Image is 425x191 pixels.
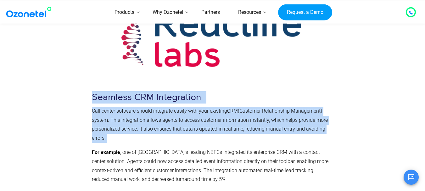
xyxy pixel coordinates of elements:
[278,4,332,20] a: Request a Demo
[92,150,120,155] strong: For example
[404,170,419,185] button: Open chat
[227,108,238,114] span: CRM
[92,108,227,114] span: Call center software should integrate easily with your existing
[92,92,201,103] span: Seamless CRM Integration
[229,1,270,24] a: Resources
[143,1,192,24] a: Why Ozonetel
[105,1,143,24] a: Products
[192,1,229,24] a: Partners
[92,149,328,182] span: , one of [GEOGRAPHIC_DATA];s leading NBFCs integrated its enterprise CRM with a contact center so...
